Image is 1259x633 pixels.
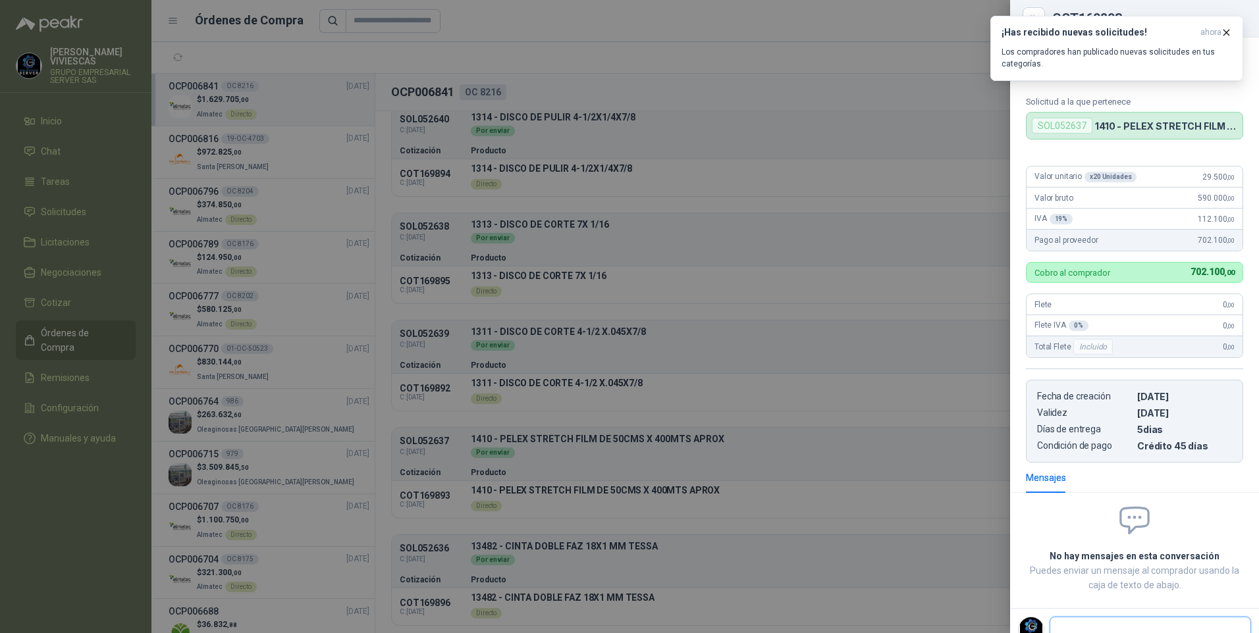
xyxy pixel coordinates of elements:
span: 702.100 [1191,266,1235,277]
span: ,00 [1227,237,1235,244]
p: Crédito 45 días [1137,440,1232,451]
span: 112.100 [1198,215,1235,224]
span: Pago al proveedor [1034,236,1098,245]
span: ,00 [1227,195,1235,202]
button: Close [1026,11,1042,26]
span: Valor bruto [1034,193,1073,203]
div: COT169893 [1052,12,1243,25]
p: Los compradores han publicado nuevas solicitudes en tus categorías. [1002,46,1232,70]
div: SOL052637 [1032,118,1092,134]
h3: ¡Has recibido nuevas solicitudes! [1002,27,1195,38]
span: ,00 [1227,301,1235,309]
span: 702.100 [1198,236,1235,245]
p: [DATE] [1137,391,1232,402]
p: Validez [1037,407,1132,418]
p: Puedes enviar un mensaje al comprador usando la caja de texto de abajo. [1026,563,1243,592]
div: 19 % [1050,214,1073,224]
span: ,00 [1224,268,1235,277]
span: ahora [1200,27,1221,38]
button: ¡Has recibido nuevas solicitudes!ahora Los compradores han publicado nuevas solicitudes en tus ca... [990,16,1243,81]
p: [DATE] [1137,407,1232,418]
p: Fecha de creación [1037,391,1132,402]
span: 0 [1223,300,1235,309]
span: 29.500 [1202,172,1235,182]
h2: No hay mensajes en esta conversación [1026,549,1243,563]
span: ,00 [1227,322,1235,330]
div: x 20 Unidades [1085,172,1137,182]
span: Flete [1034,300,1052,309]
p: Condición de pago [1037,440,1132,451]
div: 0 % [1069,320,1088,331]
span: ,00 [1227,216,1235,223]
p: 5 dias [1137,424,1232,435]
span: 590.000 [1198,193,1235,203]
span: Valor unitario [1034,172,1137,182]
span: 0 [1223,321,1235,330]
p: Cobro al comprador [1034,268,1110,277]
span: ,00 [1227,174,1235,181]
span: 0 [1223,342,1235,351]
div: Incluido [1073,339,1113,355]
div: Mensajes [1026,470,1066,485]
span: Total Flete [1034,339,1115,355]
span: IVA [1034,214,1073,224]
p: Días de entrega [1037,424,1132,435]
p: 1410 - PELEX STRETCH FILM DE 50CMS X 400MTS APROX [1095,120,1237,132]
span: ,00 [1227,343,1235,351]
span: Flete IVA [1034,320,1088,331]
p: Solicitud a la que pertenece [1026,97,1243,107]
